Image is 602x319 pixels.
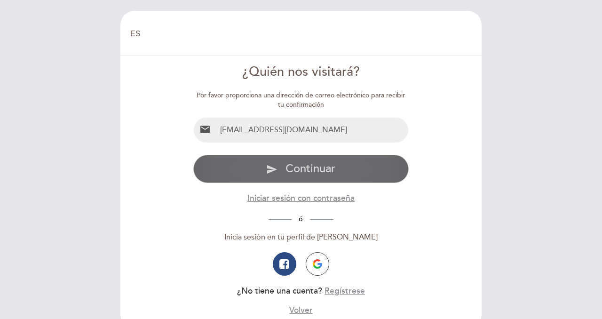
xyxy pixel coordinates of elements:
div: ¿Quién nos visitará? [193,63,409,81]
span: ¿No tiene una cuenta? [237,286,322,296]
button: send Continuar [193,155,409,183]
i: email [199,124,211,135]
button: Volver [289,304,313,316]
input: Email [216,118,409,143]
img: icon-google.png [313,259,322,269]
button: Regístrese [325,285,365,297]
button: Iniciar sesión con contraseña [247,192,355,204]
i: send [266,164,277,175]
span: ó [292,215,310,223]
div: Inicia sesión en tu perfil de [PERSON_NAME] [193,232,409,243]
div: Por favor proporciona una dirección de correo electrónico para recibir tu confirmación [193,91,409,110]
span: Continuar [285,162,335,175]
